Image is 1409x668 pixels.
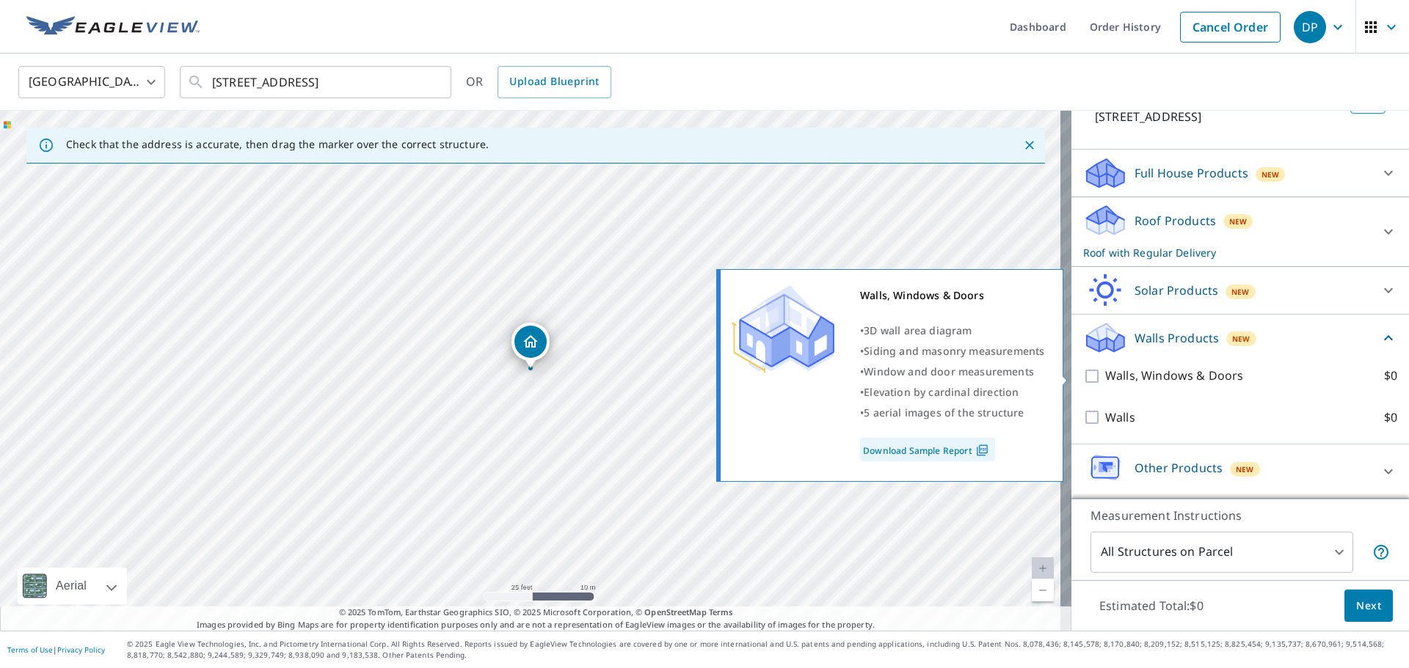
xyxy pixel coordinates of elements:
[860,438,995,461] a: Download Sample Report
[1236,463,1254,475] span: New
[1032,557,1054,579] a: Current Level 20, Zoom In Disabled
[7,645,105,654] p: |
[51,568,91,604] div: Aerial
[1135,459,1223,477] p: Other Products
[466,66,611,98] div: OR
[864,344,1044,358] span: Siding and masonry measurements
[1083,203,1397,260] div: Roof ProductsNewRoof with Regular Delivery
[864,385,1019,399] span: Elevation by cardinal direction
[18,568,127,604] div: Aerial
[511,323,550,368] div: Dropped pin, building 1, Residential property, 3001 10th St Ceres, CA 95307
[1083,245,1371,260] p: Roof with Regular Delivery
[860,341,1044,361] div: •
[1229,216,1248,227] span: New
[66,138,489,151] p: Check that the address is accurate, then drag the marker over the correct structure.
[1344,590,1393,623] button: Next
[860,382,1044,403] div: •
[860,361,1044,382] div: •
[864,405,1024,419] span: 5 aerial images of the structure
[1091,532,1353,573] div: All Structures on Parcel
[644,606,706,617] a: OpenStreetMap
[1032,579,1054,601] a: Current Level 20, Zoom Out
[1356,597,1381,615] span: Next
[1384,367,1397,385] p: $0
[26,16,200,38] img: EV Logo
[1105,408,1135,427] p: Walls
[1091,507,1390,524] p: Measurement Instructions
[1261,169,1280,180] span: New
[860,320,1044,341] div: •
[498,66,611,98] a: Upload Blueprint
[18,62,165,103] div: [GEOGRAPHIC_DATA]
[860,285,1044,306] div: Walls, Windows & Doors
[1083,320,1397,355] div: Walls ProductsNew
[864,323,972,337] span: 3D wall area diagram
[1083,450,1397,492] div: Other ProductsNew
[7,645,53,655] a: Terms of Use
[1135,329,1219,347] p: Walls Products
[864,364,1034,378] span: Window and door measurements
[1294,11,1326,43] div: DP
[709,606,733,617] a: Terms
[732,285,834,373] img: Premium
[1232,333,1250,345] span: New
[1083,273,1397,308] div: Solar ProductsNew
[1372,543,1390,561] span: Your report will include each building or structure inside the parcel boundary. In some cases, du...
[972,444,992,457] img: Pdf Icon
[1088,590,1215,622] p: Estimated Total: $0
[1083,155,1397,191] div: Full House ProductsNew
[1231,286,1250,298] span: New
[1180,12,1281,43] a: Cancel Order
[1384,408,1397,427] p: $0
[1020,136,1039,155] button: Close
[509,73,599,91] span: Upload Blueprint
[212,62,421,103] input: Search by address or latitude-longitude
[1135,282,1218,299] p: Solar Products
[57,645,105,655] a: Privacy Policy
[1105,367,1243,385] p: Walls, Windows & Doors
[860,403,1044,423] div: •
[1135,212,1216,230] p: Roof Products
[1095,108,1344,125] p: [STREET_ADDRESS]
[339,606,733,619] span: © 2025 TomTom, Earthstar Geographics SIO, © 2025 Microsoft Corporation, ©
[1135,164,1248,182] p: Full House Products
[127,639,1402,661] p: © 2025 Eagle View Technologies, Inc. and Pictometry International Corp. All Rights Reserved. Repo...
